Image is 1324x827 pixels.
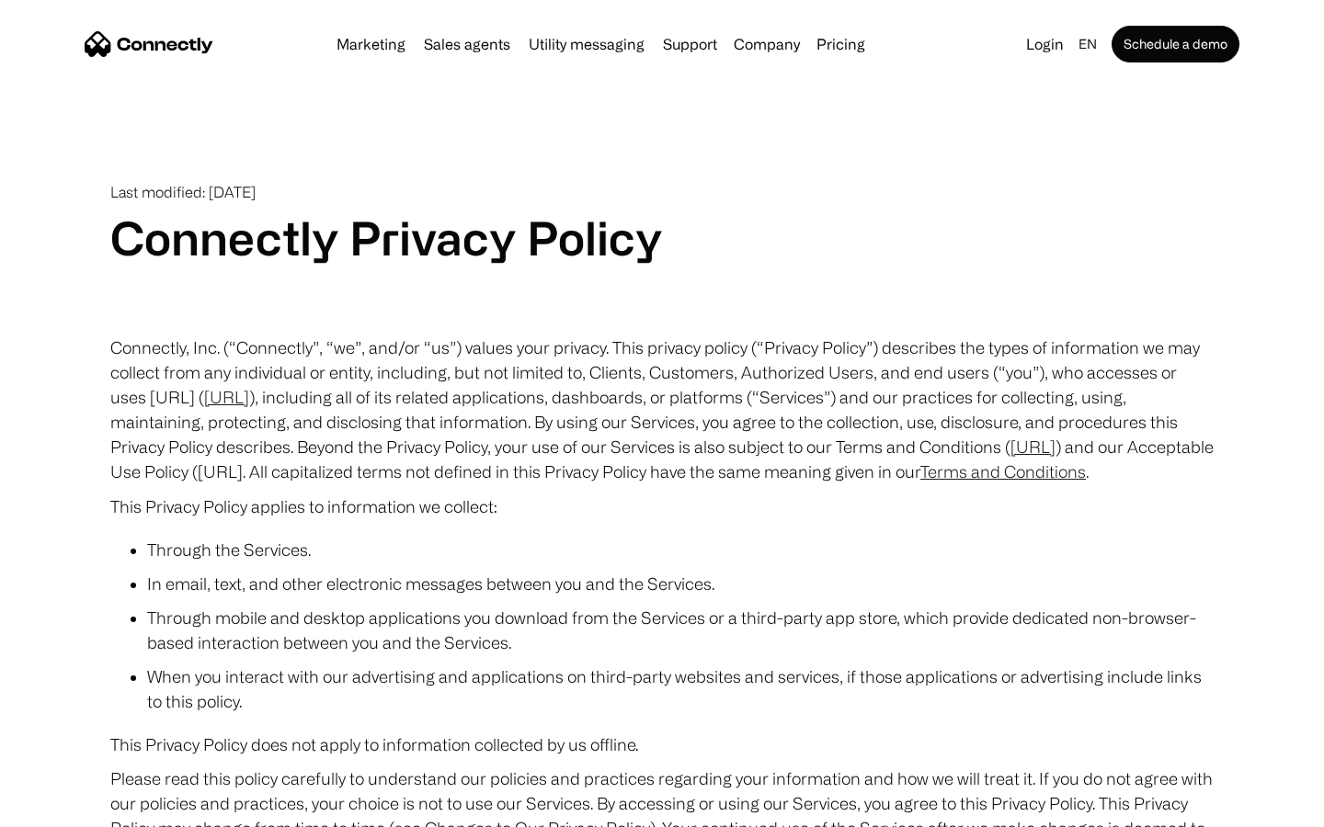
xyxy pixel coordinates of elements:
[110,732,1214,757] p: This Privacy Policy does not apply to information collected by us offline.
[110,300,1214,326] p: ‍
[1079,31,1097,57] div: en
[37,795,110,821] ul: Language list
[329,37,413,51] a: Marketing
[147,664,1214,714] li: When you interact with our advertising and applications on third-party websites and services, if ...
[920,462,1086,481] a: Terms and Conditions
[734,31,800,57] div: Company
[110,266,1214,291] p: ‍
[18,793,110,821] aside: Language selected: English
[204,388,249,406] a: [URL]
[1112,26,1239,62] a: Schedule a demo
[110,493,1214,519] p: This Privacy Policy applies to information we collect:
[1019,31,1071,57] a: Login
[110,210,1214,266] h1: Connectly Privacy Policy
[1010,437,1056,456] a: [URL]
[809,37,873,51] a: Pricing
[656,37,725,51] a: Support
[417,37,518,51] a: Sales agents
[147,538,1214,562] li: Through the Services.
[147,606,1214,655] li: Through mobile and desktop applications you download from the Services or a third-party app store...
[110,335,1214,484] p: Connectly, Inc. (“Connectly”, “we”, and/or “us”) values your privacy. This privacy policy (“Priva...
[147,572,1214,596] li: In email, text, and other electronic messages between you and the Services.
[521,37,652,51] a: Utility messaging
[110,184,1214,201] p: Last modified: [DATE]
